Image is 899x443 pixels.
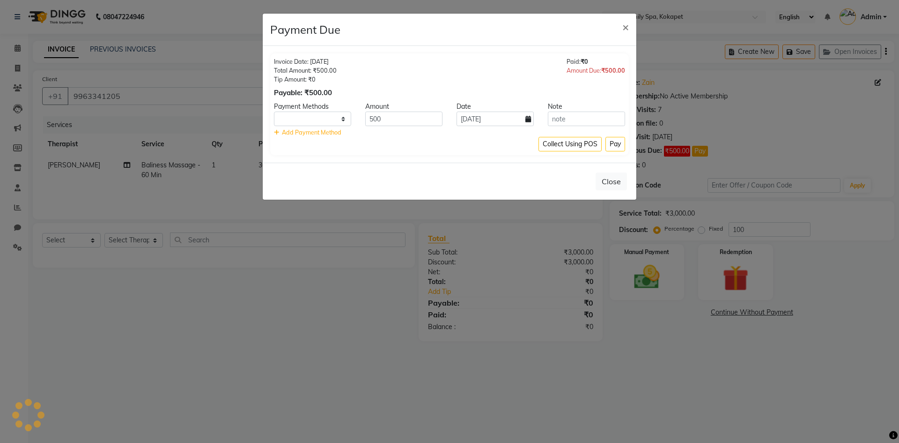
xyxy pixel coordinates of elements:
[274,66,337,75] div: Total Amount: ₹500.00
[274,75,337,84] div: Tip Amount: ₹0
[274,88,337,98] div: Payable: ₹500.00
[601,67,625,74] span: ₹500.00
[358,102,449,112] div: Amount
[457,112,534,126] input: yyyy-mm-dd
[567,66,625,75] div: Amount Due:
[622,20,629,34] span: ×
[596,173,627,190] button: Close
[581,58,588,65] span: ₹0
[541,102,632,112] div: Note
[567,57,625,66] div: Paid:
[282,128,341,136] span: Add Payment Method
[548,112,625,126] input: note
[449,102,541,112] div: Date
[538,137,602,151] button: Collect Using POS
[615,14,636,40] button: Close
[267,102,358,112] div: Payment Methods
[605,137,625,151] button: Pay
[274,57,337,66] div: Invoice Date: [DATE]
[365,112,442,126] input: Amount
[270,21,340,38] h4: Payment Due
